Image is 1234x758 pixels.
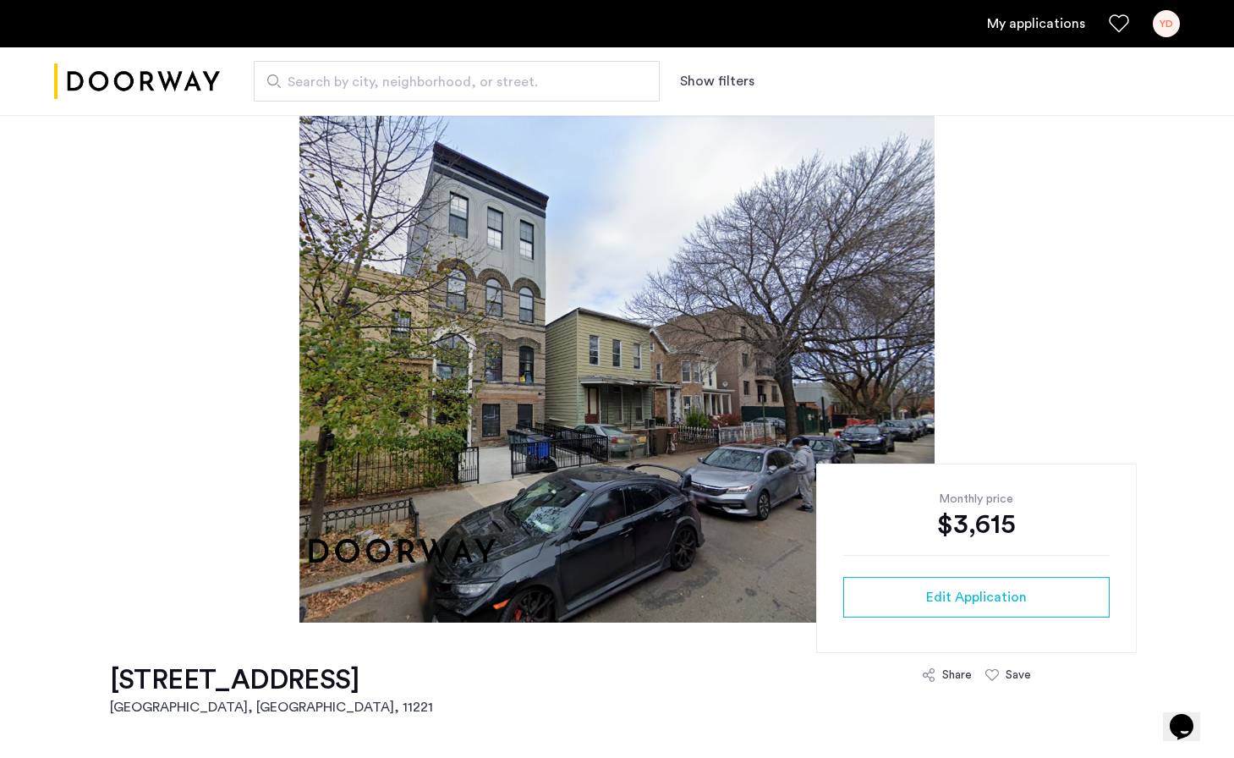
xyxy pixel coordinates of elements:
[110,697,433,717] h2: [GEOGRAPHIC_DATA], [GEOGRAPHIC_DATA] , 11221
[926,587,1027,607] span: Edit Application
[987,14,1085,34] a: My application
[1153,10,1180,37] div: YD
[843,577,1110,618] button: button
[1109,14,1129,34] a: Favorites
[1006,667,1031,684] div: Save
[680,71,754,91] button: Show or hide filters
[54,50,220,113] img: logo
[254,61,660,102] input: Apartment Search
[288,72,612,92] span: Search by city, neighborhood, or street.
[843,508,1110,541] div: $3,615
[54,50,220,113] a: Cazamio logo
[110,663,433,697] h1: [STREET_ADDRESS]
[1163,690,1217,741] iframe: chat widget
[110,663,433,717] a: [STREET_ADDRESS][GEOGRAPHIC_DATA], [GEOGRAPHIC_DATA], 11221
[299,115,935,623] img: apartment
[942,667,972,684] div: Share
[843,491,1110,508] div: Monthly price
